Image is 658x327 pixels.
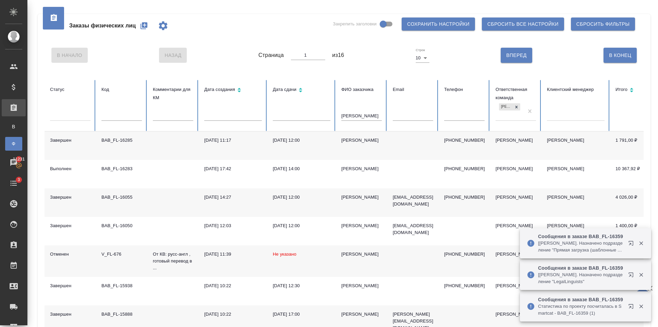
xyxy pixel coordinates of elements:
[444,282,485,289] p: [PHONE_NUMBER]
[538,303,624,317] p: Cтатистика по проекту посчиталась в Smartcat - BAB_FL-16359 (1)
[136,17,152,34] button: Создать
[341,165,382,172] div: [PERSON_NAME]
[9,140,19,147] span: Ф
[101,137,142,144] div: BAB_FL-16285
[9,123,19,130] span: В
[204,282,262,289] div: [DATE] 10:22
[273,252,296,257] span: Не указано
[624,268,641,284] button: Открыть в новой вкладке
[407,20,470,28] span: Сохранить настройки
[341,311,382,318] div: [PERSON_NAME]
[204,251,262,258] div: [DATE] 11:39
[538,240,624,254] p: [[PERSON_NAME]. Назначено подразделение "Прямая загрузка (шаблонные документы)"
[13,176,24,183] span: 3
[341,85,382,94] div: ФИО заказчика
[538,265,624,271] p: Сообщения в заказе BAB_FL-16359
[2,154,26,171] a: 11231
[402,17,475,31] button: Сохранить настройки
[69,22,136,30] span: Заказы физических лиц
[50,222,90,229] div: Завершен
[393,222,433,236] p: [EMAIL_ADDRESS][DOMAIN_NAME]
[341,137,382,144] div: [PERSON_NAME]
[616,85,656,95] div: Сортировка
[5,137,22,151] a: Ф
[571,17,635,31] button: Сбросить фильтры
[273,222,330,229] div: [DATE] 12:00
[444,85,485,94] div: Телефон
[101,85,142,94] div: Код
[5,120,22,133] a: В
[341,251,382,258] div: [PERSON_NAME]
[273,311,330,318] div: [DATE] 17:00
[496,311,536,318] div: [PERSON_NAME]
[258,51,284,59] span: Страница
[204,222,262,229] div: [DATE] 12:03
[393,85,433,94] div: Email
[416,48,425,52] label: Строк
[634,240,648,246] button: Закрыть
[444,194,485,201] p: [PHONE_NUMBER]
[416,53,429,63] div: 10
[609,51,631,60] span: В Конец
[541,160,610,188] td: [PERSON_NAME]
[341,222,382,229] div: [PERSON_NAME]
[604,48,637,63] button: В Конец
[153,251,193,271] p: От КВ: русс-англ , готовый перевод в ...
[444,137,485,144] p: [PHONE_NUMBER]
[101,311,142,318] div: BAB_FL-15888
[538,233,624,240] p: Сообщения в заказе BAB_FL-16359
[273,194,330,201] div: [DATE] 12:00
[393,194,433,208] p: [EMAIL_ADDRESS][DOMAIN_NAME]
[496,137,536,144] div: [PERSON_NAME]
[101,194,142,201] div: BAB_FL-16055
[50,165,90,172] div: Выполнен
[576,20,630,28] span: Сбросить фильтры
[634,303,648,310] button: Закрыть
[496,222,536,229] div: [PERSON_NAME]
[499,103,513,110] div: [PERSON_NAME]
[496,85,536,102] div: Ответственная команда
[101,251,142,258] div: V_FL-676
[487,20,559,28] span: Сбросить все настройки
[101,165,142,172] div: BAB_FL-16283
[496,165,536,172] div: [PERSON_NAME]
[204,137,262,144] div: [DATE] 11:17
[538,271,624,285] p: [[PERSON_NAME]. Назначено подразделение "LegalLinguists"
[273,85,330,95] div: Сортировка
[624,236,641,253] button: Открыть в новой вкладке
[341,194,382,201] div: [PERSON_NAME]
[273,165,330,172] div: [DATE] 14:00
[204,194,262,201] div: [DATE] 14:27
[634,272,648,278] button: Закрыть
[541,188,610,217] td: [PERSON_NAME]
[444,251,485,258] p: [PHONE_NUMBER]
[273,282,330,289] div: [DATE] 12:30
[50,311,90,318] div: Завершен
[332,51,344,59] span: из 16
[547,85,605,94] div: Клиентский менеджер
[50,85,90,94] div: Статус
[204,311,262,318] div: [DATE] 10:22
[541,131,610,160] td: [PERSON_NAME]
[204,85,262,95] div: Сортировка
[333,21,377,27] span: Закрепить заголовки
[101,282,142,289] div: BAB_FL-15938
[501,48,532,63] button: Вперед
[482,17,564,31] button: Сбросить все настройки
[538,296,624,303] p: Сообщения в заказе BAB_FL-16359
[273,137,330,144] div: [DATE] 12:00
[50,251,90,258] div: Отменен
[101,222,142,229] div: BAB_FL-16050
[624,300,641,316] button: Открыть в новой вкладке
[444,165,485,172] p: [PHONE_NUMBER]
[204,165,262,172] div: [DATE] 17:42
[2,175,26,192] a: 3
[496,194,536,201] div: [PERSON_NAME]
[9,156,29,163] span: 11231
[506,51,526,60] span: Вперед
[50,137,90,144] div: Завершен
[341,282,382,289] div: [PERSON_NAME]
[50,282,90,289] div: Завершен
[541,217,610,245] td: [PERSON_NAME]
[496,251,536,258] div: [PERSON_NAME]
